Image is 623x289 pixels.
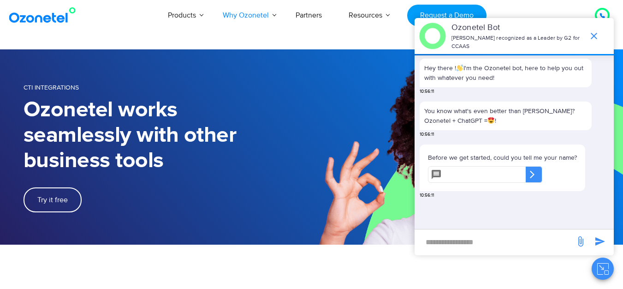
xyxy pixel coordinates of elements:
h1: Ozonetel works seamlessly with other business tools [24,97,312,174]
span: Try it free [37,196,68,204]
p: You know what's even better than [PERSON_NAME]? Ozonetel + ChatGPT = ! [424,106,587,126]
p: Before we get started, could you tell me your name? [428,153,577,163]
p: Ozonetel Bot [451,22,584,34]
a: Request a Demo [407,5,486,26]
a: Try it free [24,187,82,212]
span: send message [591,232,609,251]
p: Hey there ! I'm the Ozonetel bot, here to help you out with whatever you need! [424,63,587,83]
img: header [419,23,446,49]
span: send message [571,232,590,251]
span: end chat or minimize [585,27,603,45]
span: 10:56:11 [420,88,434,95]
span: CTI Integrations [24,84,79,91]
img: 😍 [488,117,494,124]
p: [PERSON_NAME] recognized as a Leader by G2 for CCAAS [451,34,584,51]
span: 10:56:11 [420,131,434,138]
button: Close chat [592,258,614,280]
span: 10:56:11 [420,192,434,199]
img: 👋 [457,65,463,71]
div: new-msg-input [419,234,570,251]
